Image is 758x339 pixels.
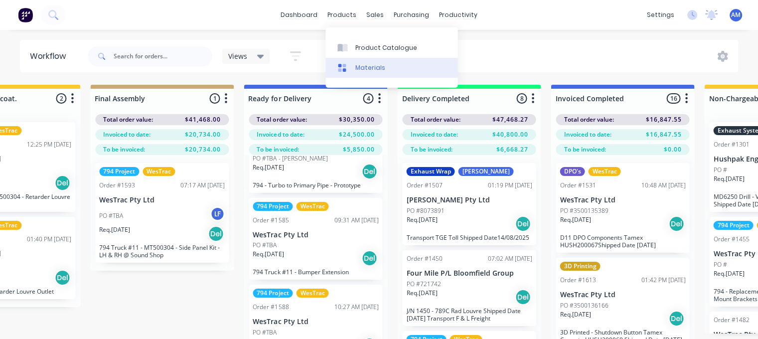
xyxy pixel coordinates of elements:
[556,163,689,253] div: DPO'sWesTracOrder #153110:48 AM [DATE]WesTrac Pty LtdPO #3500135389Req.[DATE]DelD11 DPO Component...
[334,303,378,312] div: 10:27 AM [DATE]
[406,307,532,322] p: J/N 1450 - 789C Rad Louvre Shipped Date [DATE] Transport F & L Freight
[30,50,71,62] div: Workflow
[560,196,685,204] p: WesTrac Pty Ltd
[253,241,277,250] p: PO #TBA
[402,250,536,326] div: Order #145007:02 AM [DATE]Four Mile P/L Bloomfield GroupPO #721742Req.[DATE]DelJ/N 1450 - 789C Ra...
[560,181,596,190] div: Order #1531
[564,145,606,154] span: To be invoiced:
[253,202,293,211] div: 794 Project
[54,270,70,286] div: Del
[355,63,385,72] div: Materials
[210,206,225,221] div: LF
[99,196,225,204] p: WesTrac Pty Ltd
[257,145,299,154] span: To be invoiced:
[185,145,221,154] span: $20,734.00
[253,289,293,298] div: 794 Project
[325,37,457,57] a: Product Catalogue
[492,115,528,124] span: $47,468.27
[253,154,327,163] p: PO #TBA - [PERSON_NAME]
[253,216,289,225] div: Order #1585
[487,181,532,190] div: 01:19 PM [DATE]
[406,196,532,204] p: [PERSON_NAME] Pty Ltd
[642,7,679,22] div: settings
[410,115,460,124] span: Total order value:
[645,130,681,139] span: $16,847.55
[253,181,378,189] p: 794 - Turbo to Primary Pipe - Prototype
[410,130,457,139] span: Invoiced to date:
[276,7,322,22] a: dashboard
[95,163,229,263] div: 794 ProjectWesTracOrder #159307:17 AM [DATE]WesTrac Pty LtdPO #TBALFReq.[DATE]Del794 Truck #11 - ...
[492,130,528,139] span: $40,800.00
[253,268,378,276] p: 794 Truck #11 - Bumper Extension
[361,164,377,179] div: Del
[18,7,33,22] img: Factory
[355,43,417,52] div: Product Catalogue
[713,166,727,174] p: PO #
[180,181,225,190] div: 07:17 AM [DATE]
[99,181,135,190] div: Order #1593
[515,216,531,232] div: Del
[257,130,304,139] span: Invoiced to date:
[713,316,749,325] div: Order #1482
[296,289,328,298] div: WesTrac
[645,115,681,124] span: $16,847.55
[668,311,684,327] div: Del
[253,328,277,337] p: PO #TBA
[103,130,151,139] span: Invoiced to date:
[515,289,531,305] div: Del
[560,262,600,271] div: 3D Printing
[54,175,70,191] div: Del
[208,226,224,242] div: Del
[641,276,685,285] div: 01:42 PM [DATE]
[487,254,532,263] div: 07:02 AM [DATE]
[257,115,306,124] span: Total order value:
[668,216,684,232] div: Del
[713,174,744,183] p: Req. [DATE]
[228,51,247,61] span: Views
[103,145,145,154] span: To be invoiced:
[560,234,685,249] p: D11 DPO Components Tamex HUSH200067Shipped Date [DATE]
[103,115,153,124] span: Total order value:
[713,140,749,149] div: Order #1301
[713,269,744,278] p: Req. [DATE]
[402,163,536,245] div: Exhaust Wrap[PERSON_NAME]Order #150701:19 PM [DATE][PERSON_NAME] Pty LtdPO #8073891Req.[DATE]DelT...
[406,269,532,278] p: Four Mile P/L Bloomfield Group
[99,211,123,220] p: PO #TBA
[361,7,389,22] div: sales
[406,280,441,289] p: PO #721742
[99,244,225,259] p: 794 Truck #11 - MT500304 - Side Panel Kit - LH & RH @ Sound Shop
[560,276,596,285] div: Order #1613
[641,181,685,190] div: 10:48 AM [DATE]
[342,145,374,154] span: $5,850.00
[253,250,284,259] p: Req. [DATE]
[731,10,741,19] span: AM
[588,167,620,176] div: WesTrac
[560,206,608,215] p: PO #3500135389
[560,310,591,319] p: Req. [DATE]
[99,225,130,234] p: Req. [DATE]
[564,130,611,139] span: Invoiced to date:
[361,250,377,266] div: Del
[560,167,585,176] div: DPO's
[406,206,444,215] p: PO #8073891
[406,254,442,263] div: Order #1450
[496,145,528,154] span: $6,668.27
[406,167,455,176] div: Exhaust Wrap
[296,202,328,211] div: WesTrac
[458,167,513,176] div: [PERSON_NAME]
[99,167,139,176] div: 794 Project
[338,130,374,139] span: $24,500.00
[338,115,374,124] span: $30,350.00
[406,289,437,298] p: Req. [DATE]
[114,46,212,66] input: Search for orders...
[334,216,378,225] div: 09:31 AM [DATE]
[322,7,361,22] div: products
[560,215,591,224] p: Req. [DATE]
[253,163,284,172] p: Req. [DATE]
[143,167,175,176] div: WesTrac
[713,221,753,230] div: 794 Project
[713,260,727,269] p: PO #
[663,145,681,154] span: $0.00
[560,291,685,299] p: WesTrac Pty Ltd
[389,7,434,22] div: purchasing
